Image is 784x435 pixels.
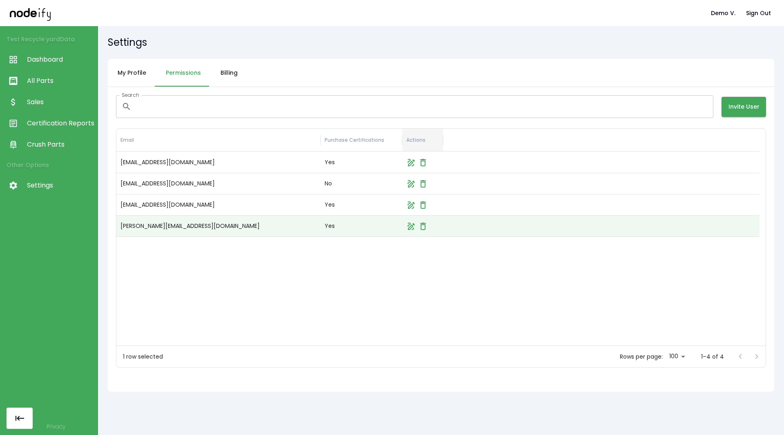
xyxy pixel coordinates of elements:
[666,350,688,362] div: 100
[27,55,94,65] span: Dashboard
[321,173,402,194] div: No
[325,136,384,144] div: Purchase Certifications
[620,352,663,361] p: Rows per page:
[122,91,139,98] label: Search
[108,36,774,49] h5: Settings
[406,136,425,144] div: Actions
[120,136,134,144] div: Email
[116,215,321,236] div: v.j.frances1+demo@gmail.com
[321,194,402,215] div: Yes
[701,352,724,361] p: 1–4 of 4
[116,194,321,215] div: malexanderboyd+demo1@gmail.com
[27,76,94,86] span: All Parts
[743,6,774,21] button: Sign Out
[108,59,156,87] button: My Profile
[722,97,766,117] button: Invite User
[27,140,94,149] span: Crush Parts
[10,5,51,20] img: nodeify
[211,59,247,87] button: Billing
[27,118,94,128] span: Certification Reports
[116,152,321,173] div: malexanderboyd+test@gmail.com
[27,97,94,107] span: Sales
[116,173,321,194] div: malexanderboyd+demo2@gmail.com
[708,6,739,21] button: Demo V.
[123,352,163,361] div: 1 row selected
[47,422,65,431] a: Privacy
[321,152,402,173] div: Yes
[156,59,211,87] button: Permissions
[321,215,402,236] div: Yes
[27,181,94,190] span: Settings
